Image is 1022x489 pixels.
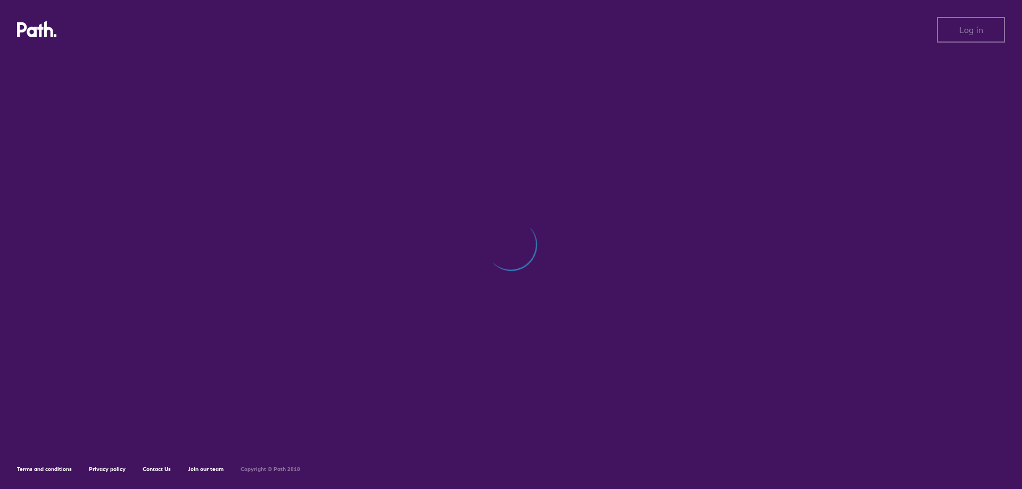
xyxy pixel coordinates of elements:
[241,466,300,473] h6: Copyright © Path 2018
[188,466,224,473] a: Join our team
[937,17,1005,43] button: Log in
[89,466,126,473] a: Privacy policy
[17,466,72,473] a: Terms and conditions
[143,466,171,473] a: Contact Us
[959,25,983,35] span: Log in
